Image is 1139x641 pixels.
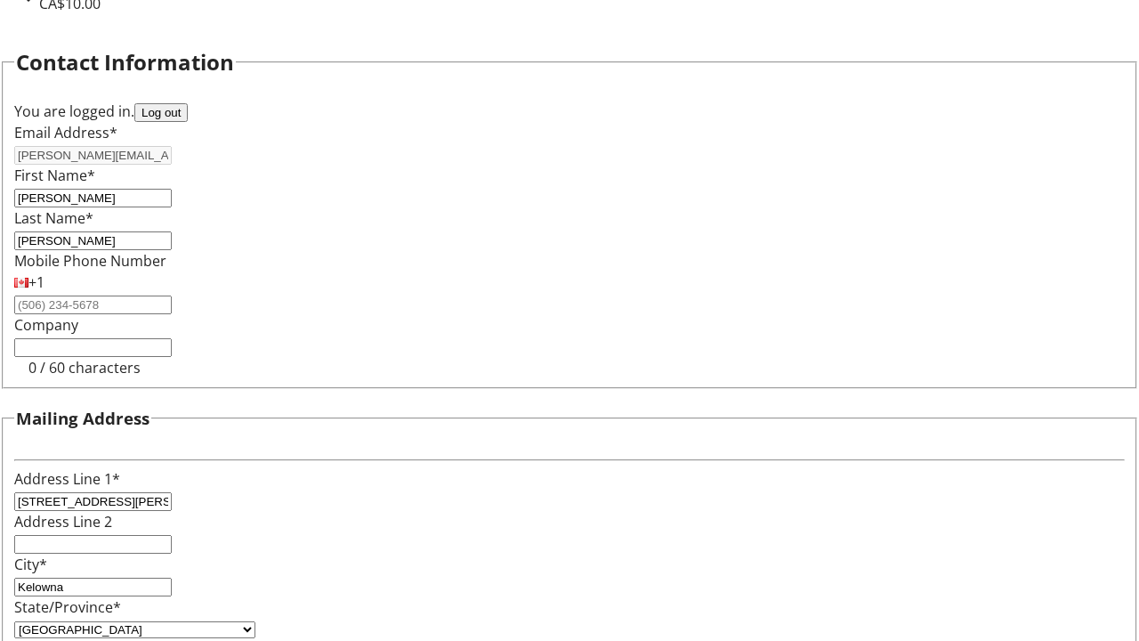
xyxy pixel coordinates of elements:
[14,166,95,185] label: First Name*
[14,315,78,335] label: Company
[14,251,166,271] label: Mobile Phone Number
[14,597,121,617] label: State/Province*
[14,101,1125,122] div: You are logged in.
[14,123,117,142] label: Email Address*
[14,208,93,228] label: Last Name*
[14,492,172,511] input: Address
[14,469,120,489] label: Address Line 1*
[16,406,149,431] h3: Mailing Address
[28,358,141,377] tr-character-limit: 0 / 60 characters
[134,103,188,122] button: Log out
[16,46,234,78] h2: Contact Information
[14,512,112,531] label: Address Line 2
[14,578,172,596] input: City
[14,555,47,574] label: City*
[14,296,172,314] input: (506) 234-5678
